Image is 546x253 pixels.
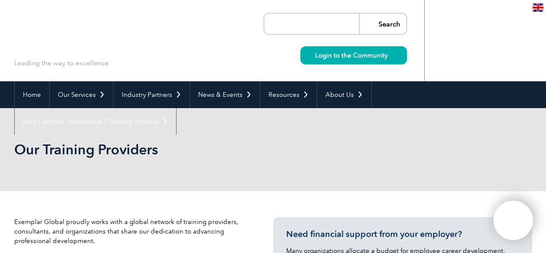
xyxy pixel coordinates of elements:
img: en [533,3,543,12]
img: svg+xml;nitro-empty-id=NDkxNToxMTY=-1;base64,PHN2ZyB2aWV3Qm94PSIwIDAgNDAwIDQwMCIgd2lkdGg9IjQwMCIg... [502,210,524,231]
h3: Need financial support from your employer? [286,229,519,240]
input: Search [359,13,407,34]
a: Login to the Community [300,46,407,64]
p: Leading the way to excellence [14,58,109,68]
a: Our Services [50,81,113,108]
img: svg+xml;nitro-empty-id=MzU0OjIyMw==-1;base64,PHN2ZyB2aWV3Qm94PSIwIDAgMTEgMTEiIHdpZHRoPSIxMSIgaGVp... [388,53,392,58]
a: Resources [260,81,317,108]
p: Exemplar Global proudly works with a global network of training providers, consultants, and organ... [14,217,247,246]
a: About Us [317,81,371,108]
h2: Our Training Providers [14,143,377,157]
a: Find Certified Professional / Training Provider [15,108,176,135]
a: News & Events [190,81,260,108]
a: Industry Partners [114,81,189,108]
a: Home [15,81,49,108]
